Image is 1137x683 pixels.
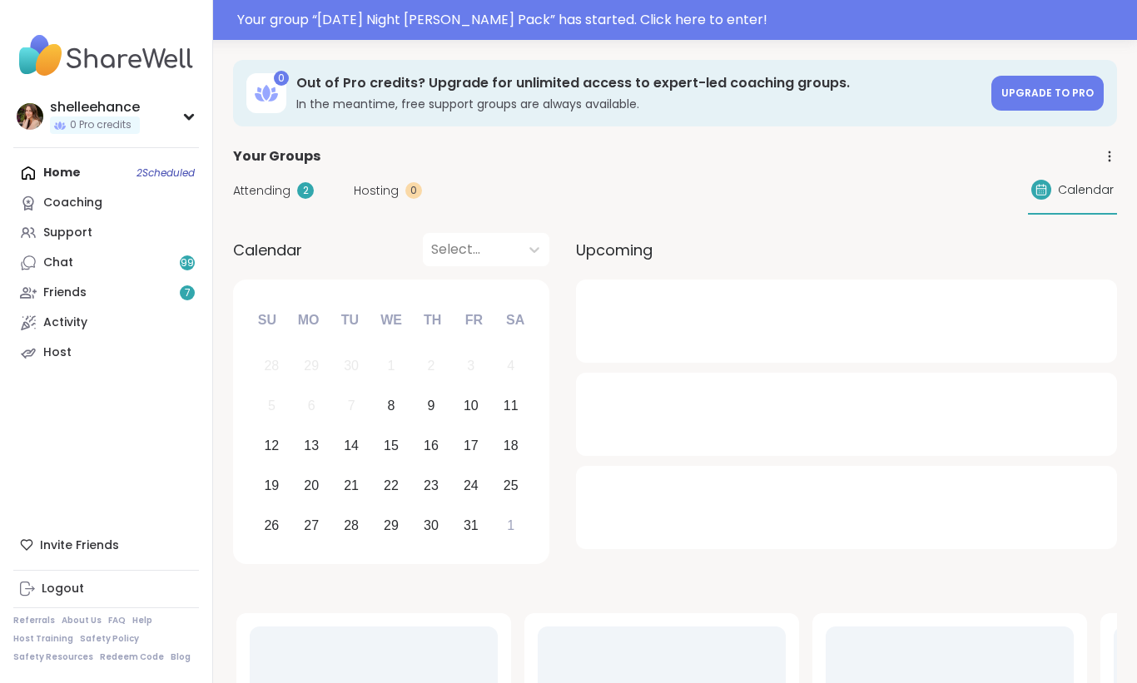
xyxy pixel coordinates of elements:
div: Not available Monday, October 6th, 2025 [294,389,330,424]
div: Fr [455,302,492,339]
a: About Us [62,615,102,626]
a: Coaching [13,188,199,218]
span: Your Groups [233,146,320,166]
div: Not available Friday, October 3rd, 2025 [453,349,489,384]
div: 10 [464,394,479,417]
div: 30 [344,354,359,377]
div: 18 [504,434,519,457]
div: 22 [384,474,399,497]
div: Not available Thursday, October 2nd, 2025 [414,349,449,384]
div: Choose Monday, October 13th, 2025 [294,428,330,464]
div: 0 [405,182,422,199]
div: 16 [424,434,439,457]
div: Choose Friday, October 17th, 2025 [453,428,489,464]
a: Redeem Code [100,651,164,663]
div: Logout [42,581,84,597]
div: 23 [424,474,439,497]
span: Upcoming [576,239,653,261]
div: 21 [344,474,359,497]
span: 0 Pro credits [70,118,132,132]
div: 12 [264,434,279,457]
img: shelleehance [17,103,43,130]
div: Choose Wednesday, October 22nd, 2025 [374,468,410,503]
div: 17 [464,434,479,457]
div: Not available Monday, September 29th, 2025 [294,349,330,384]
div: Choose Sunday, October 12th, 2025 [254,428,290,464]
div: Not available Tuesday, October 7th, 2025 [334,389,370,424]
div: 2 [297,182,314,199]
a: Upgrade to Pro [991,76,1104,111]
div: Chat [43,255,73,271]
div: 8 [388,394,395,417]
a: Host Training [13,633,73,645]
a: Support [13,218,199,248]
div: Su [249,302,285,339]
div: 26 [264,514,279,537]
div: Choose Tuesday, October 21st, 2025 [334,468,370,503]
span: Attending [233,182,290,200]
div: 15 [384,434,399,457]
div: 24 [464,474,479,497]
div: shelleehance [50,98,140,116]
div: Friends [43,285,87,301]
span: Upgrade to Pro [1001,86,1094,100]
div: 20 [304,474,319,497]
div: Choose Saturday, October 11th, 2025 [493,389,529,424]
div: Choose Thursday, October 30th, 2025 [414,507,449,543]
div: Choose Monday, October 20th, 2025 [294,468,330,503]
div: 28 [344,514,359,537]
div: 1 [507,514,514,537]
div: Not available Wednesday, October 1st, 2025 [374,349,410,384]
div: Choose Wednesday, October 8th, 2025 [374,389,410,424]
div: 5 [268,394,276,417]
div: 11 [504,394,519,417]
a: Referrals [13,615,55,626]
div: Mo [290,302,326,339]
div: 13 [304,434,319,457]
div: Choose Friday, October 10th, 2025 [453,389,489,424]
div: Th [415,302,451,339]
div: Choose Tuesday, October 28th, 2025 [334,507,370,543]
div: 19 [264,474,279,497]
div: Support [43,225,92,241]
a: Logout [13,574,199,604]
div: 29 [384,514,399,537]
span: 99 [181,256,194,270]
div: month 2025-10 [251,346,530,545]
a: Host [13,338,199,368]
a: Blog [171,651,191,663]
a: Friends7 [13,278,199,308]
div: Choose Friday, October 31st, 2025 [453,507,489,543]
div: Choose Thursday, October 23rd, 2025 [414,468,449,503]
div: 2 [427,354,434,377]
a: Help [132,615,152,626]
div: Choose Wednesday, October 15th, 2025 [374,428,410,464]
div: Choose Saturday, October 18th, 2025 [493,428,529,464]
div: 9 [427,394,434,417]
div: Choose Thursday, October 9th, 2025 [414,389,449,424]
div: Not available Tuesday, September 30th, 2025 [334,349,370,384]
a: Chat99 [13,248,199,278]
div: 31 [464,514,479,537]
div: Host [43,344,72,361]
h3: In the meantime, free support groups are always available. [296,96,981,112]
div: Coaching [43,195,102,211]
div: Choose Saturday, November 1st, 2025 [493,507,529,543]
h3: Out of Pro credits? Upgrade for unlimited access to expert-led coaching groups. [296,74,981,92]
div: Not available Sunday, October 5th, 2025 [254,389,290,424]
div: 6 [308,394,315,417]
div: Choose Thursday, October 16th, 2025 [414,428,449,464]
div: Choose Sunday, October 19th, 2025 [254,468,290,503]
div: 7 [348,394,355,417]
div: Choose Saturday, October 25th, 2025 [493,468,529,503]
div: Choose Monday, October 27th, 2025 [294,507,330,543]
div: Choose Friday, October 24th, 2025 [453,468,489,503]
img: ShareWell Nav Logo [13,27,199,85]
a: Safety Resources [13,651,93,663]
div: Invite Friends [13,530,199,560]
span: Calendar [1058,181,1114,199]
div: 30 [424,514,439,537]
div: 4 [507,354,514,377]
div: We [373,302,410,339]
a: FAQ [108,615,126,626]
